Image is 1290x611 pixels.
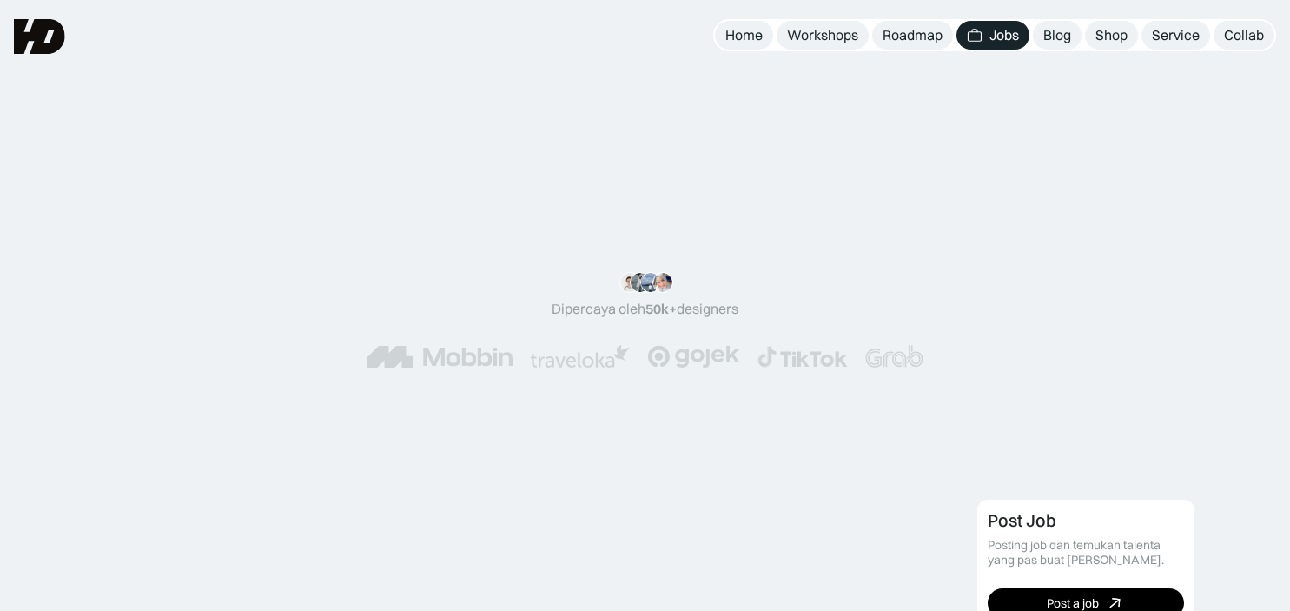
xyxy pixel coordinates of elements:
div: Jobs [989,26,1019,44]
div: Service [1152,26,1200,44]
a: Workshops [777,21,869,50]
a: Shop [1085,21,1138,50]
a: Service [1141,21,1210,50]
div: Post Job [988,510,1056,531]
div: Post a job [1047,596,1099,611]
a: Roadmap [872,21,953,50]
div: Posting job dan temukan talenta yang pas buat [PERSON_NAME]. [988,538,1184,568]
div: Dipercaya oleh designers [552,300,738,318]
div: Shop [1095,26,1128,44]
div: Home [725,26,763,44]
div: Roadmap [883,26,943,44]
span: 50k+ [645,300,677,317]
a: Jobs [956,21,1029,50]
a: Collab [1214,21,1274,50]
div: Collab [1224,26,1264,44]
div: Blog [1043,26,1071,44]
div: Workshops [787,26,858,44]
a: Home [715,21,773,50]
a: Blog [1033,21,1082,50]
